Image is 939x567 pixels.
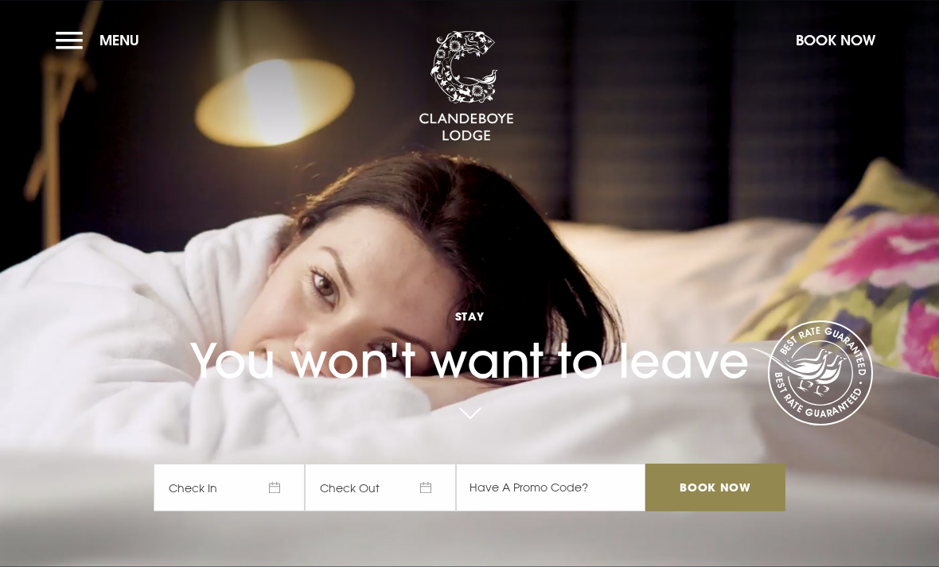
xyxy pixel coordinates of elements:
[419,31,514,142] img: Clandeboye Lodge
[305,464,456,511] span: Check Out
[788,23,883,57] button: Book Now
[154,272,785,389] h1: You won't want to leave
[56,23,147,57] button: Menu
[645,464,785,511] input: Book Now
[154,464,305,511] span: Check In
[99,31,139,49] span: Menu
[456,464,645,511] input: Have A Promo Code?
[154,309,785,324] span: Stay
